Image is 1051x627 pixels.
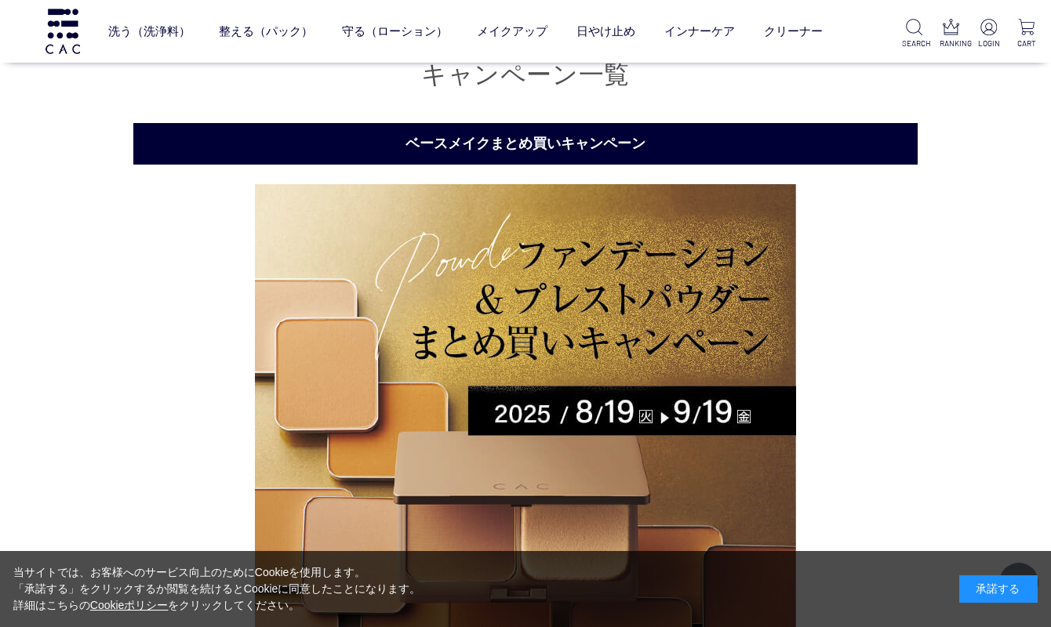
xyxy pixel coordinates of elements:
[902,38,926,49] p: SEARCH
[477,11,547,53] a: メイクアップ
[133,123,918,165] h2: ベースメイクまとめ買いキャンペーン
[664,11,735,53] a: インナーケア
[902,19,926,49] a: SEARCH
[576,11,635,53] a: 日やけ止め
[959,575,1038,603] div: 承諾する
[342,11,448,53] a: 守る（ローション）
[90,599,169,611] a: Cookieポリシー
[1014,19,1038,49] a: CART
[219,11,313,53] a: 整える（パック）
[43,9,82,53] img: logo
[977,38,1002,49] p: LOGIN
[764,11,823,53] a: クリーナー
[940,19,964,49] a: RANKING
[977,19,1002,49] a: LOGIN
[108,11,191,53] a: 洗う（洗浄料）
[13,564,421,614] div: 当サイトでは、お客様へのサービス向上のためにCookieを使用します。 「承諾する」をクリックするか閲覧を続けるとCookieに同意したことになります。 詳細はこちらの をクリックしてください。
[940,38,964,49] p: RANKING
[1014,38,1038,49] p: CART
